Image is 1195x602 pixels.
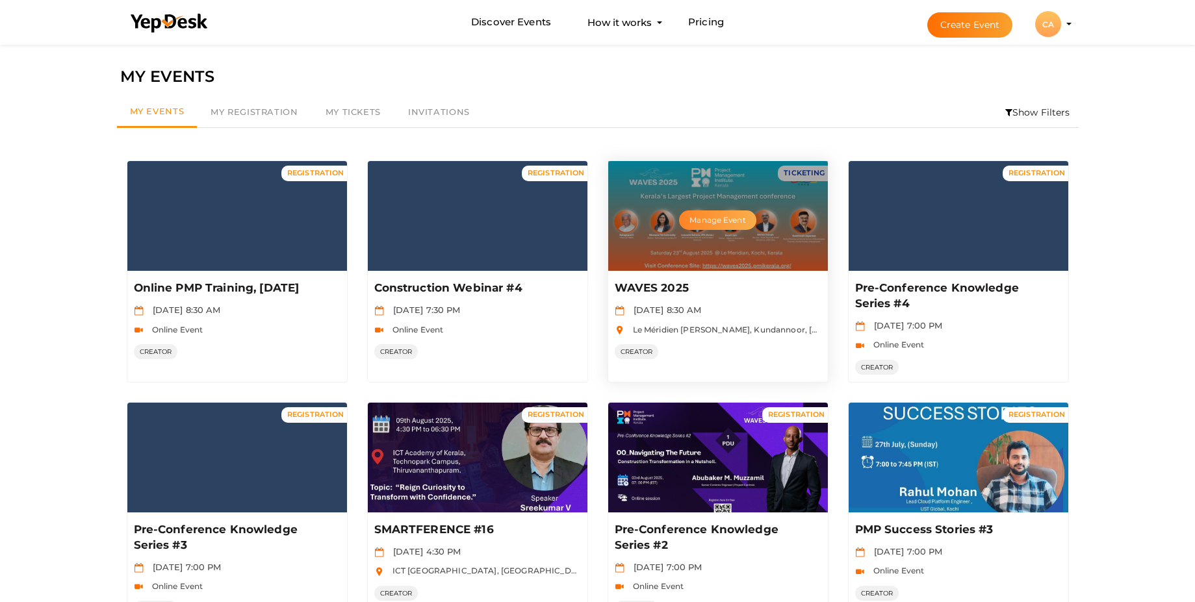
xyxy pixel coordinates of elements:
span: [DATE] 4:30 PM [387,546,461,557]
span: [DATE] 7:00 PM [867,546,943,557]
span: Le Méridien [PERSON_NAME], Kundannoor, [GEOGRAPHIC_DATA], [GEOGRAPHIC_DATA], [GEOGRAPHIC_DATA], [... [626,325,1179,334]
img: video-icon.svg [855,567,865,577]
p: Pre-Conference Knowledge Series #4 [855,281,1058,312]
span: Invitations [408,107,470,117]
img: video-icon.svg [855,341,865,351]
button: Manage Event [679,210,756,230]
div: CA [1035,11,1061,37]
img: calendar.svg [134,306,144,316]
button: How it works [584,10,656,34]
p: Pre-Conference Knowledge Series #3 [134,522,337,553]
profile-pic: CA [1035,19,1061,29]
span: Online Event [146,581,203,591]
a: Discover Events [471,10,551,34]
img: location.svg [374,567,384,577]
span: Online Event [146,325,203,334]
img: video-icon.svg [134,325,144,335]
img: calendar.svg [134,563,144,573]
button: Manage Event [439,210,515,230]
a: Invitations [394,97,483,127]
img: video-icon.svg [134,582,144,592]
img: calendar.svg [855,321,865,331]
div: MY EVENTS [120,64,1075,89]
span: Online Event [867,340,925,349]
span: [DATE] 8:30 AM [627,305,702,315]
p: SMARTFERENCE #16 [374,522,577,538]
button: Manage Event [198,452,275,471]
span: Online Event [626,581,684,591]
button: Manage Event [919,210,996,230]
span: [DATE] 7:00 PM [146,562,222,572]
a: My Tickets [312,97,394,127]
button: CA [1031,10,1065,38]
img: location.svg [615,325,624,335]
img: video-icon.svg [615,582,624,592]
span: CREATOR [855,586,899,601]
span: [DATE] 7:30 PM [387,305,461,315]
p: Pre-Conference Knowledge Series #2 [615,522,817,553]
span: ICT [GEOGRAPHIC_DATA], [GEOGRAPHIC_DATA], [GEOGRAPHIC_DATA], [GEOGRAPHIC_DATA], [GEOGRAPHIC_DATA]... [386,566,1057,575]
span: Online Event [867,566,925,575]
span: CREATOR [615,344,659,359]
span: CREATOR [134,344,178,359]
img: calendar.svg [374,547,384,557]
img: calendar.svg [855,547,865,557]
a: Pricing [688,10,724,34]
span: [DATE] 7:00 PM [867,320,943,331]
span: CREATOR [374,344,418,359]
button: Manage Event [919,452,996,471]
p: Construction Webinar #4 [374,281,577,296]
img: calendar.svg [615,306,624,316]
span: My Registration [211,107,298,117]
button: Manage Event [198,210,275,230]
p: PMP Success Stories #3 [855,522,1058,538]
span: CREATOR [374,586,418,601]
span: [DATE] 7:00 PM [627,562,702,572]
span: My Events [130,106,185,116]
a: My Events [117,97,198,128]
img: calendar.svg [615,563,624,573]
span: Online Event [386,325,444,334]
button: Manage Event [439,452,515,471]
a: My Registration [197,97,311,127]
p: WAVES 2025 [615,281,817,296]
span: [DATE] 8:30 AM [146,305,221,315]
span: CREATOR [855,360,899,375]
button: Create Event [927,12,1013,38]
li: Show Filters [997,97,1079,127]
img: video-icon.svg [374,325,384,335]
img: calendar.svg [374,306,384,316]
span: My Tickets [326,107,381,117]
button: Manage Event [679,452,756,471]
p: Online PMP Training, [DATE] [134,281,337,296]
